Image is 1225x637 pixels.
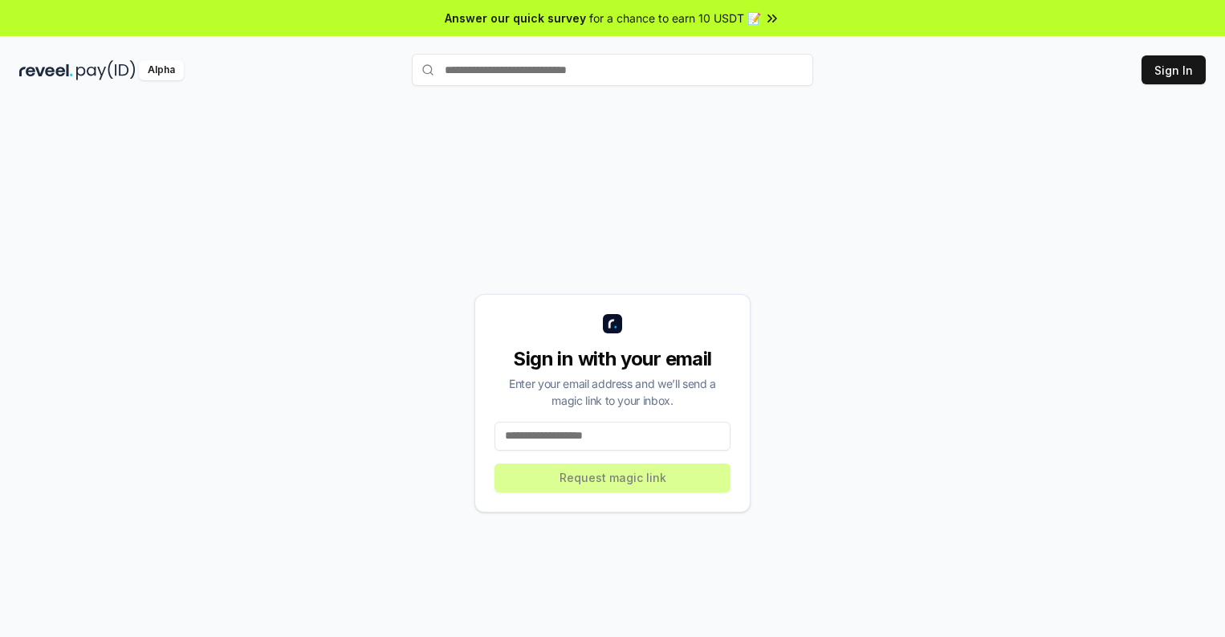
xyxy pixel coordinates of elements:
[1142,55,1206,84] button: Sign In
[445,10,586,27] span: Answer our quick survey
[494,375,731,409] div: Enter your email address and we’ll send a magic link to your inbox.
[603,314,622,333] img: logo_small
[19,60,73,80] img: reveel_dark
[139,60,184,80] div: Alpha
[76,60,136,80] img: pay_id
[589,10,761,27] span: for a chance to earn 10 USDT 📝
[494,346,731,372] div: Sign in with your email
